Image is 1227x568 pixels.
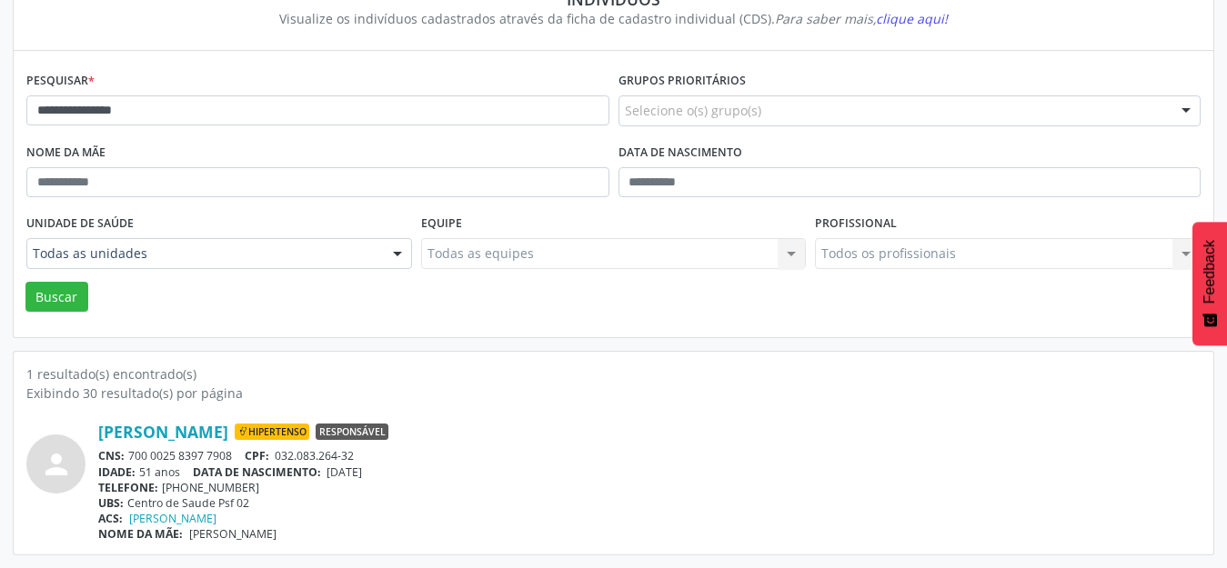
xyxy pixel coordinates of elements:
i: Para saber mais, [775,10,948,27]
span: Selecione o(s) grupo(s) [625,101,761,120]
span: NOME DA MÃE: [98,526,183,542]
span: IDADE: [98,464,136,480]
i: person [40,448,73,481]
button: Buscar [25,282,88,313]
div: [PHONE_NUMBER] [98,480,1201,495]
div: Exibindo 30 resultado(s) por página [26,384,1201,403]
div: 51 anos [98,464,1201,480]
label: Nome da mãe [26,139,106,167]
span: TELEFONE: [98,480,158,495]
button: Feedback - Mostrar pesquisa [1192,222,1227,345]
span: Todas as unidades [33,244,375,263]
span: CNS: [98,448,125,463]
span: 032.083.264-32 [275,448,354,463]
span: DATA DE NASCIMENTO: [193,464,321,480]
div: 700 0025 8397 7908 [98,448,1201,463]
label: Pesquisar [26,67,95,95]
label: Profissional [815,210,897,238]
span: [DATE] [327,464,362,480]
label: Grupos prioritários [619,67,746,95]
div: Centro de Saude Psf 02 [98,495,1201,511]
label: Data de nascimento [619,139,742,167]
a: [PERSON_NAME] [129,511,216,526]
span: Responsável [316,424,388,440]
span: Feedback [1202,240,1218,304]
span: ACS: [98,511,123,526]
div: 1 resultado(s) encontrado(s) [26,364,1201,384]
span: Hipertenso [235,424,309,440]
span: [PERSON_NAME] [189,526,277,542]
div: Visualize os indivíduos cadastrados através da ficha de cadastro individual (CDS). [39,9,1188,28]
a: [PERSON_NAME] [98,422,228,442]
label: Equipe [421,210,462,238]
span: CPF: [245,448,269,463]
span: clique aqui! [876,10,948,27]
label: Unidade de saúde [26,210,134,238]
span: UBS: [98,495,124,511]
